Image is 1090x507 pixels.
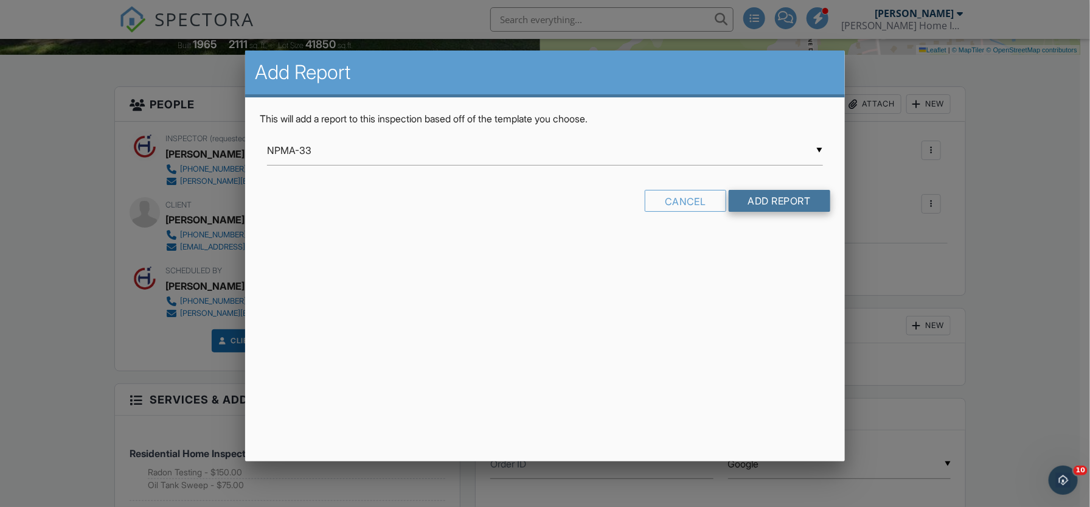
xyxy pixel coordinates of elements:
[1049,466,1078,495] iframe: Intercom live chat
[645,190,726,212] div: Cancel
[255,60,835,85] h2: Add Report
[1074,466,1088,475] span: 10
[260,112,830,125] p: This will add a report to this inspection based off of the template you choose.
[729,190,830,212] input: Add Report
